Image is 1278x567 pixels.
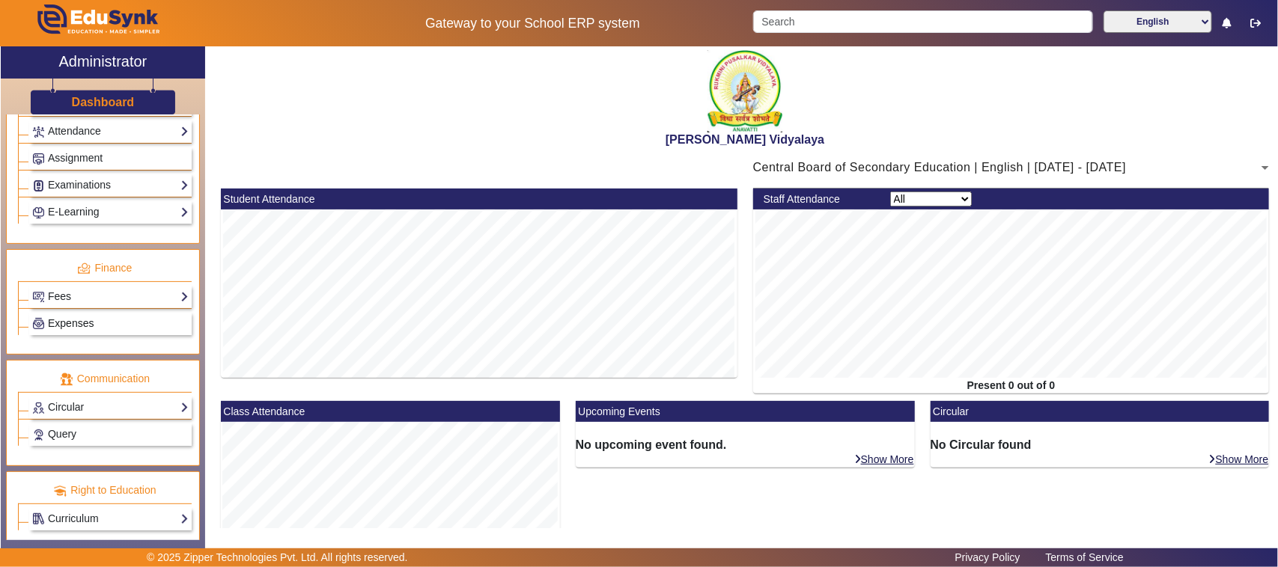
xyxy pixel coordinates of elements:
[48,428,76,440] span: Query
[576,401,915,422] mat-card-header: Upcoming Events
[708,50,782,132] img: 1f9ccde3-ca7c-4581-b515-4fcda2067381
[1208,453,1270,466] a: Show More
[948,548,1028,567] a: Privacy Policy
[753,10,1092,33] input: Search
[753,378,1270,393] div: Present 0 out of 0
[18,260,192,276] p: Finance
[32,150,189,167] a: Assignment
[72,95,135,109] h3: Dashboard
[1038,548,1131,567] a: Terms of Service
[58,52,147,70] h2: Administrator
[931,401,1270,422] mat-card-header: Circular
[77,262,91,275] img: finance.png
[853,453,915,466] a: Show More
[213,132,1277,147] h2: [PERSON_NAME] Vidyalaya
[33,318,44,329] img: Payroll.png
[32,315,189,332] a: Expenses
[221,401,560,422] mat-card-header: Class Attendance
[221,189,737,209] mat-card-header: Student Attendance
[753,161,1127,174] span: Central Board of Secondary Education | English | [DATE] - [DATE]
[931,438,1270,452] h6: No Circular found
[755,191,882,207] div: Staff Attendance
[48,317,94,329] span: Expenses
[33,429,44,441] img: Support-tickets.png
[147,550,408,566] p: © 2025 Zipper Technologies Pvt. Ltd. All rights reserved.
[32,426,189,443] a: Query
[33,153,44,165] img: Assignments.png
[71,94,136,110] a: Dashboard
[1,46,205,79] a: Administrator
[48,152,103,164] span: Assignment
[576,438,915,452] h6: No upcoming event found.
[328,16,737,31] h5: Gateway to your School ERP system
[53,484,67,497] img: rte.png
[18,371,192,387] p: Communication
[60,373,73,386] img: communication.png
[18,482,192,498] p: Right to Education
